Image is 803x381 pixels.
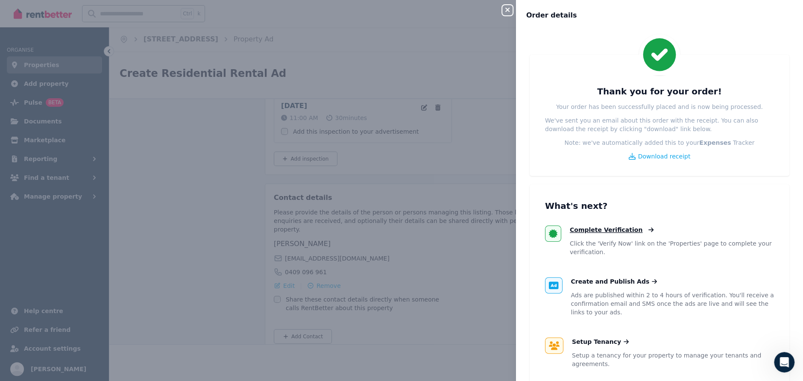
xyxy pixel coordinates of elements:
[572,337,629,346] a: Setup Tenancy
[570,226,642,234] span: Complete Verification
[111,249,160,266] button: I'm a tenant
[14,97,133,103] b: What can we help you with [DATE]?
[638,152,691,161] span: Download receipt
[134,3,150,20] button: Home
[572,337,621,346] span: Setup Tenancy
[14,54,133,63] div: Hey there 👋 Welcome to RentBetter!
[565,138,755,147] p: Note: we've automatically added this to your Tracker
[7,49,140,110] div: Hey there 👋 Welcome to RentBetter!On RentBetter, taking control and managing your property is eas...
[100,270,160,287] button: Something else
[6,249,111,266] button: I'm looking to sell my property
[556,103,763,111] p: Your order has been successfully placed and is now being processed.
[14,111,92,117] div: The RentBetter Team • [DATE]
[7,49,164,129] div: The RentBetter Team says…
[571,291,774,317] p: Ads are published within 2 to 4 hours of verification. You'll receive a confirmation email and SM...
[571,277,657,286] a: Create and Publish Ads
[572,351,774,368] p: Setup a tenancy for your property to manage your tenants and agreements.
[571,277,650,286] span: Create and Publish Ads
[699,139,731,146] b: Expenses
[570,226,654,234] a: Complete Verification
[24,5,38,18] img: Profile image for The RentBetter Team
[545,116,774,133] p: We've sent you an email about this order with the receipt. You can also download the receipt by c...
[545,200,774,212] h3: What's next?
[45,207,160,224] button: I'm a landlord looking for a tenant
[41,8,113,15] h1: The RentBetter Team
[150,3,165,19] div: Close
[774,352,794,372] iframe: Intercom live chat
[570,239,774,256] p: Click the 'Verify Now' link on the 'Properties' page to complete your verification.
[14,67,133,92] div: On RentBetter, taking control and managing your property is easier than ever before.
[597,85,721,97] h3: Thank you for your order!
[526,10,577,21] span: Order details
[6,3,22,20] button: go back
[25,228,160,245] button: I'm a landlord and already have a tenant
